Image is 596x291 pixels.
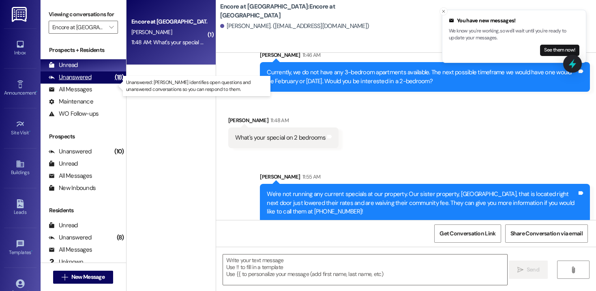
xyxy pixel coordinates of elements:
[49,233,92,242] div: Unanswered
[41,132,126,141] div: Prospects
[62,274,68,280] i: 
[131,17,206,26] div: Encore at [GEOGRAPHIC_DATA]
[300,51,321,59] div: 11:46 AM
[540,45,579,56] button: See them now!
[49,147,92,156] div: Unanswered
[267,68,577,86] div: Currently, we do not have any 3-bedroom apartments available. The next possible timeframe we woul...
[505,224,588,243] button: Share Conversation via email
[267,190,577,216] div: We're not running any current specials at our property. Our sister property, [GEOGRAPHIC_DATA], t...
[510,229,583,238] span: Share Conversation via email
[527,265,539,274] span: Send
[4,37,36,59] a: Inbox
[260,172,590,184] div: [PERSON_NAME]
[439,7,448,15] button: Close toast
[53,271,113,284] button: New Message
[49,97,93,106] div: Maintenance
[268,116,289,125] div: 11:48 AM
[49,221,78,230] div: Unread
[434,224,501,243] button: Get Conversation Link
[439,229,495,238] span: Get Conversation Link
[228,116,339,127] div: [PERSON_NAME]
[49,110,99,118] div: WO Follow-ups
[131,39,236,46] div: 11:48 AM: What's your special on 2 bedrooms
[260,51,590,62] div: [PERSON_NAME]
[71,273,105,281] span: New Message
[31,248,32,254] span: •
[126,79,267,93] p: Unanswered: [PERSON_NAME] identifies open questions and unanswered conversations so you can respo...
[41,46,126,54] div: Prospects + Residents
[36,89,37,95] span: •
[49,85,92,94] div: All Messages
[449,17,579,25] div: You have new messages!
[115,231,126,244] div: (8)
[300,172,321,181] div: 11:55 AM
[220,22,369,30] div: [PERSON_NAME]. ([EMAIL_ADDRESS][DOMAIN_NAME])
[220,2,382,20] b: Encore at [GEOGRAPHIC_DATA]: Encore at [GEOGRAPHIC_DATA]
[49,258,83,266] div: Unknown
[235,134,326,142] div: What's your special on 2 bedrooms
[29,129,30,134] span: •
[4,117,36,139] a: Site Visit •
[52,21,105,34] input: All communities
[109,24,114,30] i: 
[12,7,28,22] img: ResiDesk Logo
[49,73,92,82] div: Unanswered
[449,28,579,42] p: We know you're working, so we'll wait until you're ready to update your messages.
[49,61,78,69] div: Unread
[4,157,36,179] a: Buildings
[49,8,118,21] label: Viewing conversations for
[49,172,92,180] div: All Messages
[509,261,548,279] button: Send
[570,267,576,273] i: 
[41,206,126,215] div: Residents
[113,71,126,84] div: (18)
[4,237,36,259] a: Templates •
[49,184,96,192] div: New Inbounds
[517,267,523,273] i: 
[112,145,126,158] div: (10)
[4,197,36,219] a: Leads
[49,246,92,254] div: All Messages
[49,160,78,168] div: Unread
[131,28,172,36] span: [PERSON_NAME]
